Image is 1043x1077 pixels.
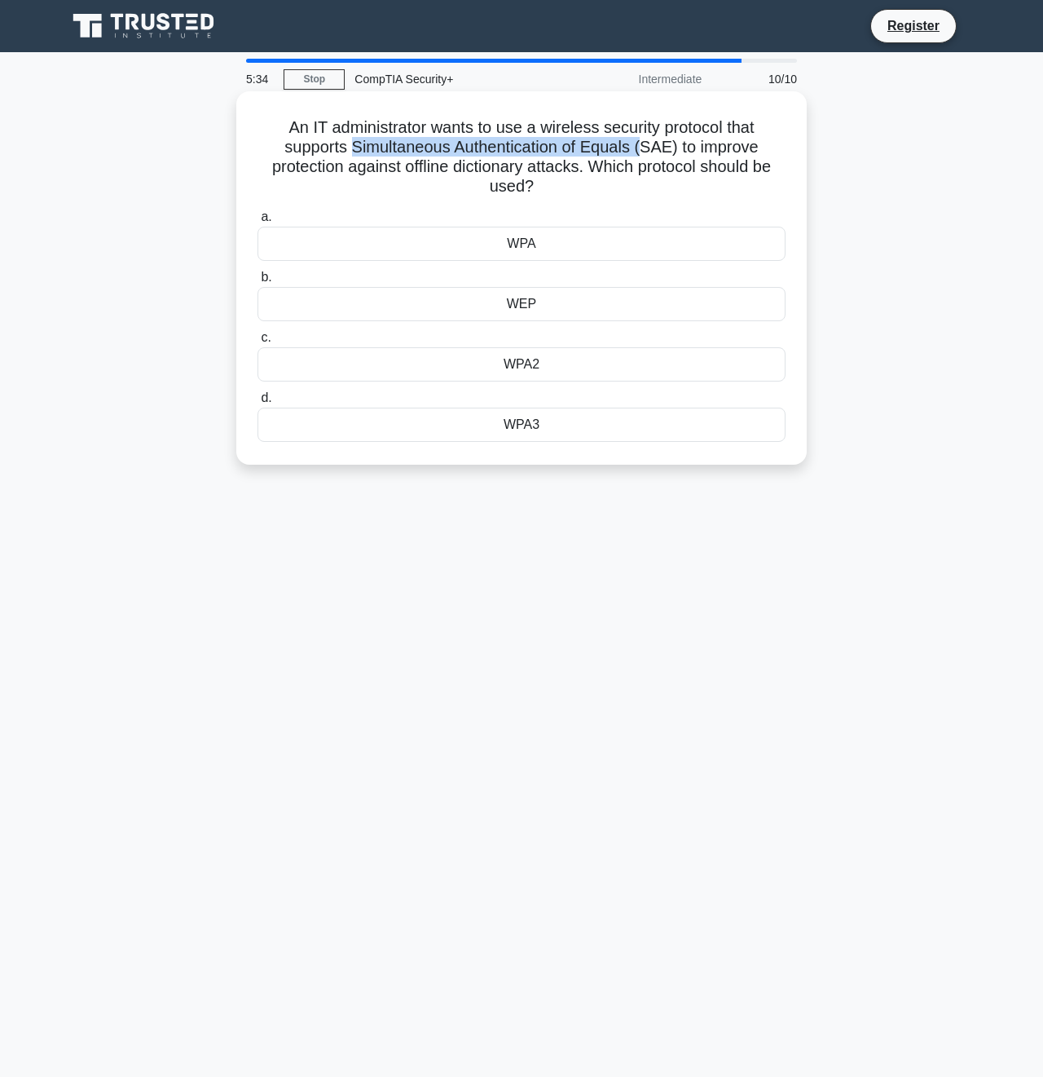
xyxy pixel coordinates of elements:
div: WPA2 [257,347,786,382]
span: c. [261,330,271,344]
span: d. [261,391,271,404]
h5: An IT administrator wants to use a wireless security protocol that supports Simultaneous Authenti... [256,117,787,197]
div: WPA [257,227,786,261]
div: CompTIA Security+ [345,63,569,95]
div: Intermediate [569,63,711,95]
span: b. [261,270,271,284]
div: 5:34 [236,63,284,95]
div: WEP [257,287,786,321]
div: WPA3 [257,408,786,442]
span: a. [261,210,271,223]
a: Register [878,15,949,36]
div: 10/10 [711,63,807,95]
a: Stop [284,69,345,90]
